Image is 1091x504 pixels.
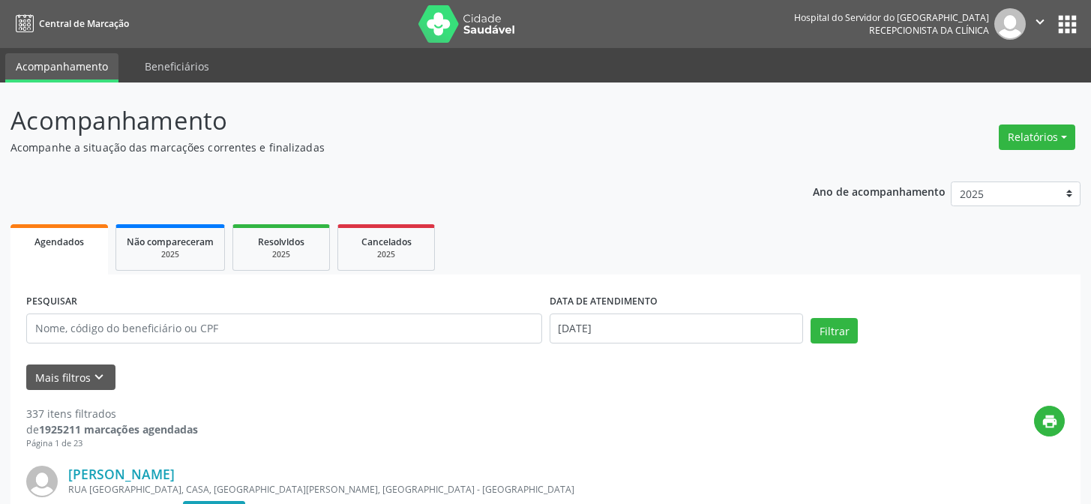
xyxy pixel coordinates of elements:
[10,139,760,155] p: Acompanhe a situação das marcações correntes e finalizadas
[994,8,1026,40] img: img
[26,421,198,437] div: de
[1042,413,1058,430] i: print
[1054,11,1081,37] button: apps
[39,422,198,436] strong: 1925211 marcações agendadas
[244,249,319,260] div: 2025
[127,235,214,248] span: Não compareceram
[1034,406,1065,436] button: print
[10,11,129,36] a: Central de Marcação
[811,318,858,343] button: Filtrar
[258,235,304,248] span: Resolvidos
[26,364,115,391] button: Mais filtroskeyboard_arrow_down
[550,290,658,313] label: DATA DE ATENDIMENTO
[39,17,129,30] span: Central de Marcação
[1032,13,1048,30] i: 
[91,369,107,385] i: keyboard_arrow_down
[134,53,220,79] a: Beneficiários
[813,181,946,200] p: Ano de acompanhamento
[361,235,412,248] span: Cancelados
[68,466,175,482] a: [PERSON_NAME]
[1026,8,1054,40] button: 
[5,53,118,82] a: Acompanhamento
[68,483,840,496] div: RUA [GEOGRAPHIC_DATA], CASA, [GEOGRAPHIC_DATA][PERSON_NAME], [GEOGRAPHIC_DATA] - [GEOGRAPHIC_DATA]
[26,313,542,343] input: Nome, código do beneficiário ou CPF
[349,249,424,260] div: 2025
[869,24,989,37] span: Recepcionista da clínica
[26,406,198,421] div: 337 itens filtrados
[550,313,804,343] input: Selecione um intervalo
[794,11,989,24] div: Hospital do Servidor do [GEOGRAPHIC_DATA]
[127,249,214,260] div: 2025
[999,124,1075,150] button: Relatórios
[10,102,760,139] p: Acompanhamento
[26,466,58,497] img: img
[26,290,77,313] label: PESQUISAR
[34,235,84,248] span: Agendados
[26,437,198,450] div: Página 1 de 23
